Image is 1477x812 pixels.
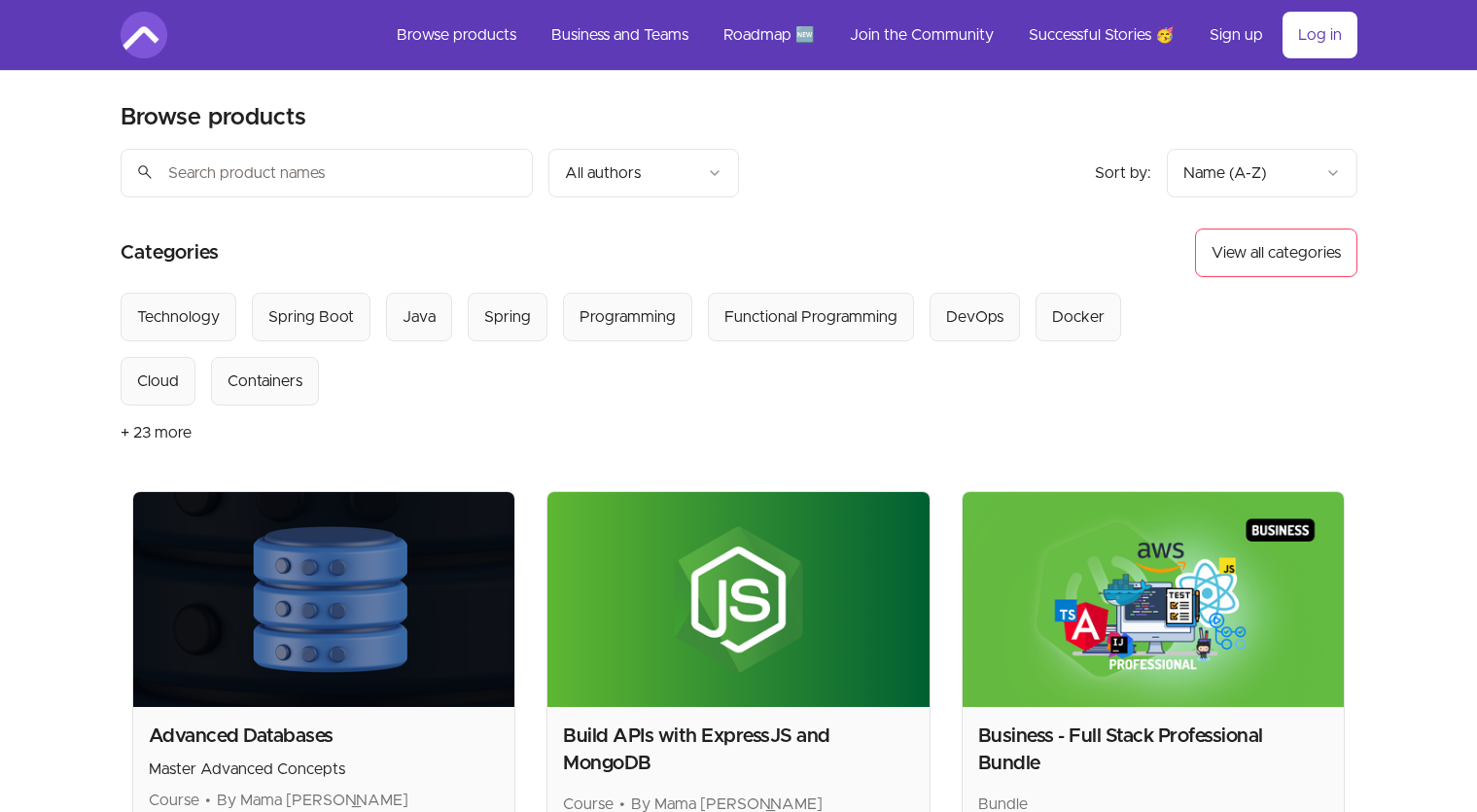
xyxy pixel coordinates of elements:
img: Product image for Advanced Databases [133,492,515,707]
img: Product image for Business - Full Stack Professional Bundle [963,492,1345,707]
div: Technology [137,305,220,329]
img: Amigoscode logo [121,12,167,58]
a: Join the Community [834,12,1009,58]
div: Containers [228,370,302,393]
div: Spring Boot [268,305,354,329]
button: View all categories [1195,229,1357,277]
a: Browse products [381,12,532,58]
h2: Business - Full Stack Professional Bundle [978,723,1329,777]
a: Roadmap 🆕 [708,12,830,58]
h2: Browse products [121,102,306,133]
h2: Advanced Databases [149,723,500,750]
p: Master Advanced Concepts [149,758,500,781]
div: Java [403,305,436,329]
h2: Build APIs with ExpressJS and MongoDB [563,723,914,777]
div: Docker [1052,305,1105,329]
span: By Mama [PERSON_NAME] [217,793,408,808]
img: Product image for Build APIs with ExpressJS and MongoDB [547,492,930,707]
button: Product sort options [1167,149,1357,197]
span: By Mama [PERSON_NAME] [631,796,823,812]
a: Successful Stories 🥳 [1013,12,1190,58]
span: Sort by: [1095,165,1151,181]
div: DevOps [946,305,1003,329]
button: + 23 more [121,406,192,460]
div: Functional Programming [724,305,897,329]
span: • [619,796,625,812]
a: Log in [1283,12,1357,58]
span: Course [563,796,614,812]
nav: Main [381,12,1357,58]
button: Filter by author [548,149,739,197]
div: Cloud [137,370,179,393]
div: Spring [484,305,531,329]
span: Course [149,793,199,808]
a: Sign up [1194,12,1279,58]
input: Search product names [121,149,533,197]
span: Bundle [978,796,1028,812]
div: Programming [580,305,676,329]
h2: Categories [121,229,219,277]
span: search [136,159,154,186]
a: Business and Teams [536,12,704,58]
span: • [205,793,211,808]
